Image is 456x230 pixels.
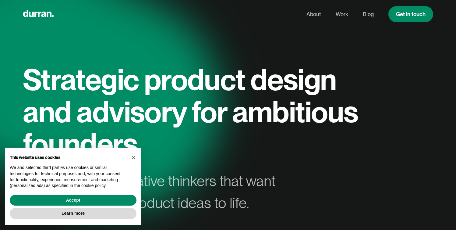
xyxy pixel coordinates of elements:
[129,153,138,162] button: Close this notice
[132,154,135,161] span: ×
[388,6,433,22] a: Get in touch
[10,155,127,160] h2: This website uses cookies
[306,9,321,20] a: About
[23,8,54,20] a: home
[10,195,136,206] button: Accept
[336,9,348,20] a: Work
[23,170,286,214] div: Our clients are creative thinkers that want to bring their big product ideas to life.
[23,63,364,160] h1: Strategic product design and advisory for ambitious founders
[10,165,127,189] p: We and selected third parties use cookies or similar technologies for technical purposes and, wit...
[10,208,136,219] button: Learn more
[363,9,374,20] a: Blog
